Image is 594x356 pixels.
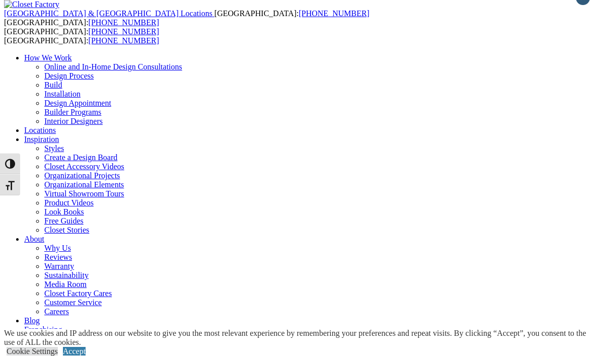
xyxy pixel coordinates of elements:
[44,162,124,171] a: Closet Accessory Videos
[44,244,71,252] a: Why Us
[7,347,58,355] a: Cookie Settings
[44,153,117,162] a: Create a Design Board
[24,126,56,134] a: Locations
[44,99,111,107] a: Design Appointment
[44,298,102,307] a: Customer Service
[44,117,103,125] a: Interior Designers
[44,189,124,198] a: Virtual Showroom Tours
[4,27,159,45] span: [GEOGRAPHIC_DATA]: [GEOGRAPHIC_DATA]:
[44,90,81,98] a: Installation
[4,9,369,27] span: [GEOGRAPHIC_DATA]: [GEOGRAPHIC_DATA]:
[44,226,89,234] a: Closet Stories
[24,235,44,243] a: About
[4,329,594,347] div: We use cookies and IP address on our website to give you the most relevant experience by remember...
[44,171,120,180] a: Organizational Projects
[299,9,369,18] a: [PHONE_NUMBER]
[24,135,59,144] a: Inspiration
[4,9,212,18] span: [GEOGRAPHIC_DATA] & [GEOGRAPHIC_DATA] Locations
[44,289,112,298] a: Closet Factory Cares
[44,144,64,153] a: Styles
[44,108,101,116] a: Builder Programs
[89,18,159,27] a: [PHONE_NUMBER]
[89,36,159,45] a: [PHONE_NUMBER]
[44,217,84,225] a: Free Guides
[4,9,214,18] a: [GEOGRAPHIC_DATA] & [GEOGRAPHIC_DATA] Locations
[44,307,69,316] a: Careers
[44,81,62,89] a: Build
[44,180,124,189] a: Organizational Elements
[89,27,159,36] a: [PHONE_NUMBER]
[24,53,72,62] a: How We Work
[44,280,87,289] a: Media Room
[44,262,74,270] a: Warranty
[24,316,40,325] a: Blog
[44,198,94,207] a: Product Videos
[44,62,182,71] a: Online and In-Home Design Consultations
[44,253,72,261] a: Reviews
[44,207,84,216] a: Look Books
[44,271,89,279] a: Sustainability
[44,72,94,80] a: Design Process
[63,347,86,355] a: Accept
[24,325,62,334] a: Franchising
